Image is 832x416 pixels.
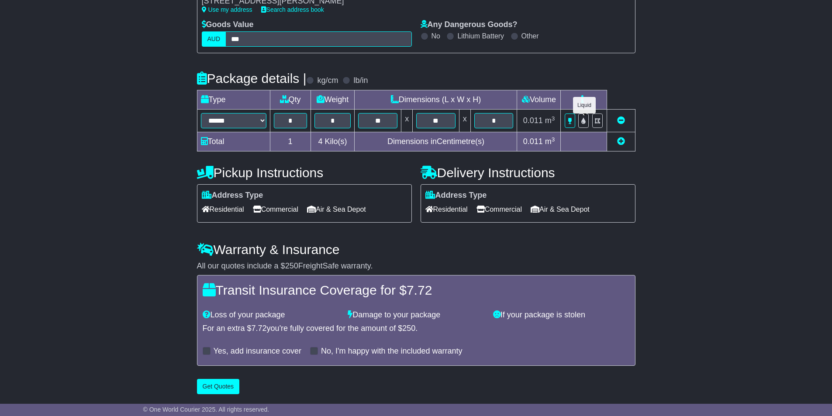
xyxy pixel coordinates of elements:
button: Get Quotes [197,379,240,394]
h4: Transit Insurance Coverage for $ [203,283,630,297]
h4: Package details | [197,71,307,86]
div: If your package is stolen [489,310,634,320]
span: 250 [285,261,298,270]
span: m [545,137,555,146]
span: 0.011 [523,137,543,146]
span: Residential [202,203,244,216]
td: Weight [311,90,355,110]
label: Address Type [202,191,263,200]
td: Total [197,132,270,151]
span: © One World Courier 2025. All rights reserved. [143,406,269,413]
td: Qty [270,90,311,110]
h4: Delivery Instructions [421,165,635,180]
a: Search address book [261,6,324,13]
label: kg/cm [317,76,338,86]
span: 7.72 [407,283,432,297]
div: Liquid [573,97,596,113]
a: Remove this item [617,116,625,125]
td: x [401,110,413,132]
span: 4 [318,137,322,146]
span: Commercial [476,203,522,216]
span: 7.72 [252,324,267,333]
div: All our quotes include a $ FreightSafe warranty. [197,261,635,271]
label: Address Type [425,191,487,200]
span: m [545,116,555,125]
label: Any Dangerous Goods? [421,20,518,30]
label: Goods Value [202,20,254,30]
td: Volume [517,90,561,110]
label: AUD [202,31,226,47]
div: For an extra $ you're fully covered for the amount of $ . [203,324,630,333]
td: x [459,110,470,132]
label: No, I'm happy with the included warranty [321,347,463,356]
div: Damage to your package [343,310,489,320]
td: Dimensions in Centimetre(s) [355,132,517,151]
a: Use my address [202,6,252,13]
span: Air & Sea Depot [531,203,590,216]
td: Kilo(s) [311,132,355,151]
label: Other [521,32,539,40]
h4: Pickup Instructions [197,165,412,180]
sup: 3 [552,115,555,122]
label: lb/in [353,76,368,86]
span: 0.011 [523,116,543,125]
span: Air & Sea Depot [307,203,366,216]
td: Dimensions (L x W x H) [355,90,517,110]
a: Add new item [617,137,625,146]
span: Residential [425,203,468,216]
label: Yes, add insurance cover [214,347,301,356]
h4: Warranty & Insurance [197,242,635,257]
td: 1 [270,132,311,151]
label: No [432,32,440,40]
label: Lithium Battery [457,32,504,40]
div: Loss of your package [198,310,344,320]
sup: 3 [552,136,555,143]
span: 250 [402,324,415,333]
td: Type [197,90,270,110]
span: Commercial [253,203,298,216]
